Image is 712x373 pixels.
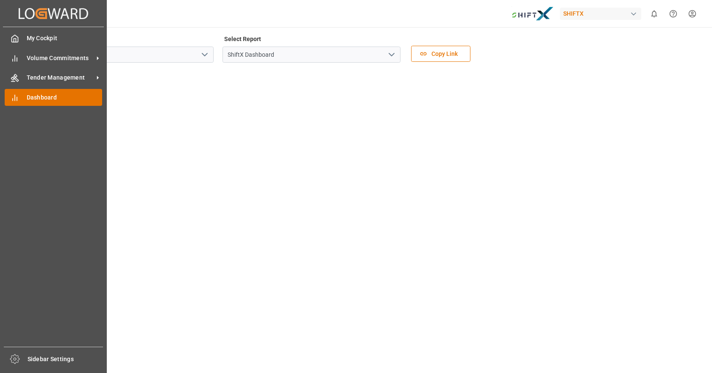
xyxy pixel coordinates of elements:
[222,33,262,45] label: Select Report
[411,46,470,62] button: Copy Link
[385,48,398,61] button: open menu
[27,54,94,63] span: Volume Commitments
[27,73,94,82] span: Tender Management
[512,6,554,21] img: Bildschirmfoto%202024-11-13%20um%2009.31.44.png_1731487080.png
[560,8,641,20] div: SHIFTX
[27,93,103,102] span: Dashboard
[198,48,211,61] button: open menu
[28,355,103,364] span: Sidebar Settings
[560,6,645,22] button: SHIFTX
[427,50,462,58] span: Copy Link
[222,47,400,63] input: Type to search/select
[36,47,214,63] input: Type to search/select
[645,4,664,23] button: show 0 new notifications
[5,89,102,105] a: Dashboard
[5,30,102,47] a: My Cockpit
[664,4,683,23] button: Help Center
[27,34,103,43] span: My Cockpit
